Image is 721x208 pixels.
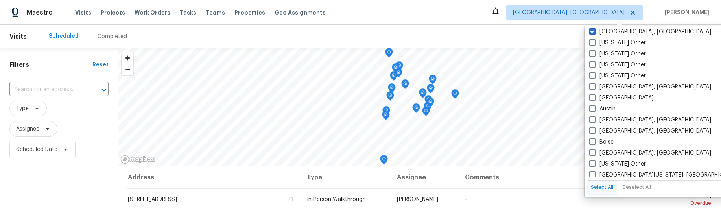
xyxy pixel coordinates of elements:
[275,9,326,17] span: Geo Assignments
[380,155,388,167] div: Map marker
[589,83,711,91] label: [GEOGRAPHIC_DATA], [GEOGRAPHIC_DATA]
[465,197,467,202] span: -
[451,89,459,101] div: Map marker
[16,145,57,153] span: Scheduled Date
[234,9,265,17] span: Properties
[120,155,155,164] a: Mapbox homepage
[640,199,711,207] div: Overdue
[75,9,91,17] span: Visits
[589,138,614,146] label: Boise
[382,106,390,118] div: Map marker
[513,9,625,17] span: [GEOGRAPHIC_DATA], [GEOGRAPHIC_DATA]
[589,105,616,113] label: Austin
[589,61,646,69] label: [US_STATE] Other
[92,61,109,69] div: Reset
[662,9,709,17] span: [PERSON_NAME]
[589,50,646,58] label: [US_STATE] Other
[301,166,391,188] th: Type
[412,103,420,116] div: Map marker
[206,9,225,17] span: Teams
[135,9,170,17] span: Work Orders
[98,33,127,40] div: Completed
[589,127,711,135] label: [GEOGRAPHIC_DATA], [GEOGRAPHIC_DATA]
[589,116,711,124] label: [GEOGRAPHIC_DATA], [GEOGRAPHIC_DATA]
[101,9,125,17] span: Projects
[426,98,434,110] div: Map marker
[392,63,400,75] div: Map marker
[390,71,398,83] div: Map marker
[424,101,432,114] div: Map marker
[9,61,92,69] h1: Filters
[388,83,396,96] div: Map marker
[395,61,403,74] div: Map marker
[27,9,53,17] span: Maestro
[427,84,435,96] div: Map marker
[128,197,177,202] span: [STREET_ADDRESS]
[397,197,438,202] span: [PERSON_NAME]
[98,85,109,96] button: Open
[9,84,87,96] input: Search for an address...
[385,48,393,60] div: Map marker
[589,149,711,157] label: [GEOGRAPHIC_DATA], [GEOGRAPHIC_DATA]
[429,75,437,87] div: Map marker
[391,166,458,188] th: Assignee
[401,79,409,92] div: Map marker
[424,95,432,107] div: Map marker
[589,72,646,80] label: [US_STATE] Other
[382,110,390,123] div: Map marker
[127,166,301,188] th: Address
[307,197,366,202] span: In-Person Walkthrough
[122,64,133,75] button: Zoom out
[49,32,79,40] div: Scheduled
[640,193,711,207] span: [DATE]
[180,10,196,15] span: Tasks
[422,107,430,119] div: Map marker
[588,181,616,194] button: Select All
[16,125,39,133] span: Assignee
[589,28,711,36] label: [GEOGRAPHIC_DATA], [GEOGRAPHIC_DATA]
[122,52,133,64] button: Zoom in
[9,28,27,45] span: Visits
[386,91,394,103] div: Map marker
[287,195,294,202] button: Copy Address
[589,160,646,168] label: [US_STATE] Other
[16,105,29,112] span: Type
[459,166,634,188] th: Comments
[118,48,721,166] canvas: Map
[419,88,427,101] div: Map marker
[589,94,654,102] label: [GEOGRAPHIC_DATA]
[589,39,646,47] label: [US_STATE] Other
